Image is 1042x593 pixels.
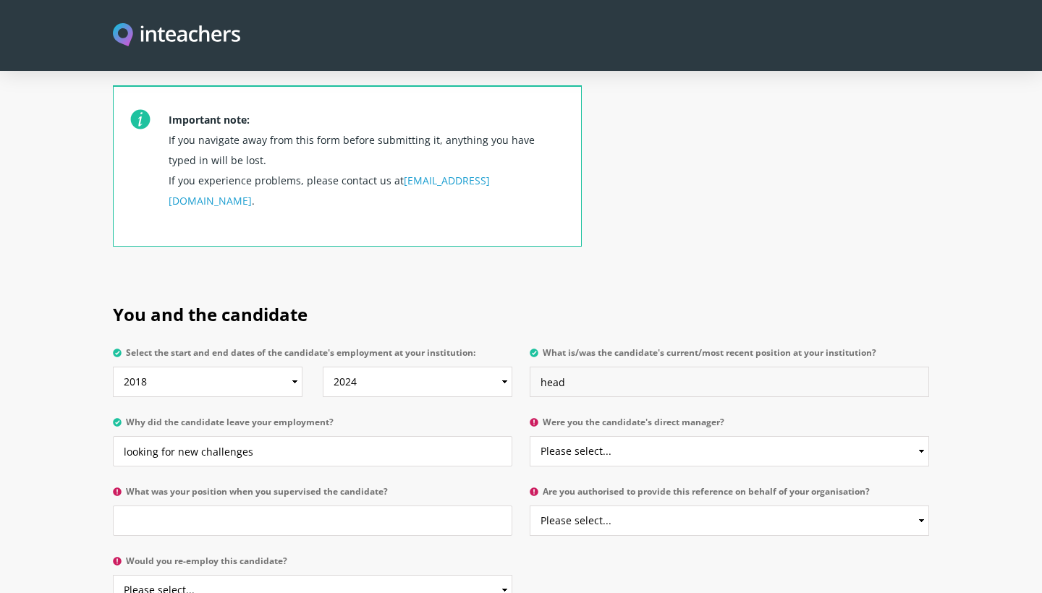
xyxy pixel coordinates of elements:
label: Were you the candidate's direct manager? [530,417,929,436]
a: Visit this site's homepage [113,23,240,48]
label: What is/was the candidate's current/most recent position at your institution? [530,348,929,367]
label: Would you re-employ this candidate? [113,556,512,575]
p: If you navigate away from this form before submitting it, anything you have typed in will be lost... [169,104,564,246]
span: You and the candidate [113,302,308,326]
label: Why did the candidate leave your employment? [113,417,512,436]
label: Select the start and end dates of the candidate's employment at your institution: [113,348,512,367]
label: Are you authorised to provide this reference on behalf of your organisation? [530,487,929,505]
img: Inteachers [113,23,240,48]
label: What was your position when you supervised the candidate? [113,487,512,505]
strong: Important note: [169,113,250,127]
